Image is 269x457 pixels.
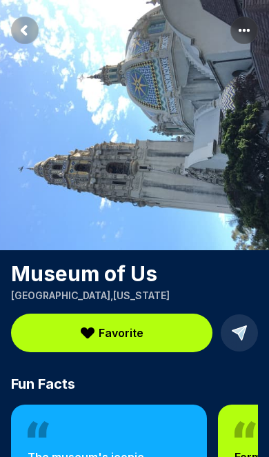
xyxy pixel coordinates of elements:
button: Return to previous page [11,17,39,44]
p: [GEOGRAPHIC_DATA] , [US_STATE] [11,289,258,303]
h2: Fun Facts [11,374,258,394]
button: Favorite [11,314,212,352]
button: More options [230,17,258,44]
h1: Museum of Us [11,261,258,286]
span: Favorite [99,325,143,341]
